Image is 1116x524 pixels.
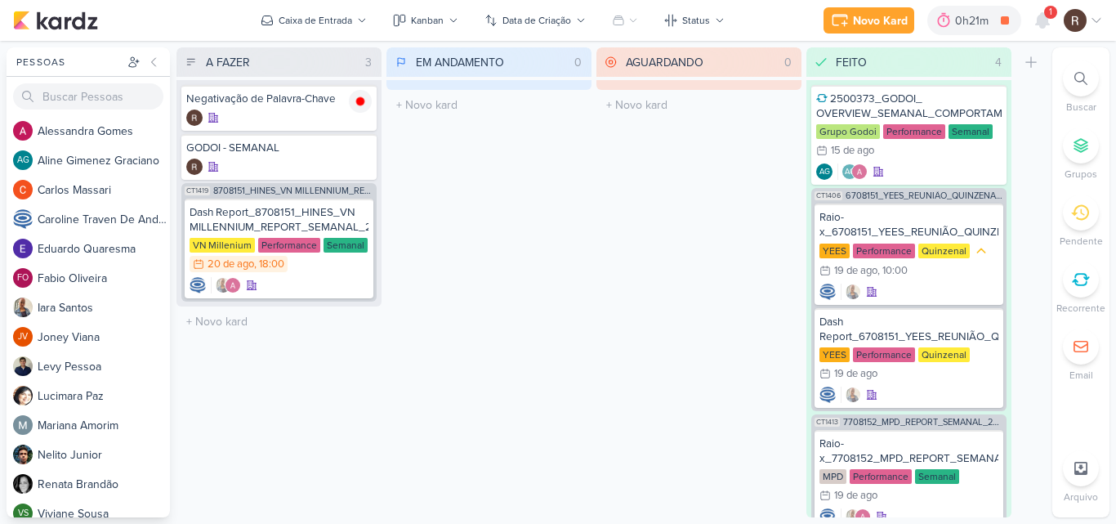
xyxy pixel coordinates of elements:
div: N e l i t o J u n i o r [38,446,170,464]
div: C a r o l i n e T r a v e n D e A n d r a d e [38,211,170,228]
div: Performance [850,469,912,484]
img: Levy Pessoa [13,356,33,376]
img: Iara Santos [13,298,33,317]
div: Colaboradores: Aline Gimenez Graciano, Alessandra Gomes [837,163,868,180]
div: Dash Report_8708151_HINES_VN MILLENNIUM_REPORT_SEMANAL_21.08 [190,205,368,235]
input: Buscar Pessoas [13,83,163,110]
img: Renata Brandão [13,474,33,494]
div: Criador(a): Rafael Dornelles [186,159,203,175]
div: Performance [853,244,915,258]
img: tracking [349,90,372,113]
p: AG [17,156,29,165]
div: 4 [989,54,1008,71]
p: FO [17,274,29,283]
div: Aline Gimenez Graciano [816,163,833,180]
div: F a b i o O l i v e i r a [38,270,170,287]
div: Novo Kard [853,12,908,29]
p: Arquivo [1064,490,1098,504]
input: + Novo kard [390,93,588,117]
div: MPD [819,469,846,484]
span: 1 [1049,6,1052,19]
div: Semanal [324,238,368,253]
button: Novo Kard [824,7,914,34]
span: 7708152_MPD_REPORT_SEMANAL_20.08 [843,418,1003,427]
p: AG [845,168,855,177]
div: Criador(a): Caroline Traven De Andrade [819,387,836,403]
div: Fabio Oliveira [13,268,33,288]
div: L u c i m a r a P a z [38,387,170,405]
div: Grupo Godoi [816,124,880,139]
img: kardz.app [13,11,98,30]
div: V i v i a n e S o u s a [38,505,170,522]
img: Rafael Dornelles [186,159,203,175]
p: AG [819,168,830,177]
div: , 18:00 [254,259,284,270]
div: C a r l o s M a s s a r i [38,181,170,199]
img: Caroline Traven De Andrade [819,387,836,403]
img: Iara Santos [215,277,231,293]
div: GODOI - SEMANAL [186,141,372,155]
img: Caroline Traven De Andrade [13,209,33,229]
div: YEES [819,244,850,258]
div: YEES [819,347,850,362]
div: E d u a r d o Q u a r e s m a [38,240,170,258]
span: 8708151_HINES_VN MILLENNIUM_REPORT_SEMANAL_21.08 [213,186,373,195]
div: Criador(a): Caroline Traven De Andrade [190,277,206,293]
div: Performance [853,347,915,362]
div: 0 [568,54,588,71]
p: Email [1069,368,1093,383]
div: Quinzenal [918,347,970,362]
div: Dash Report_6708151_YEES_REUNIÃO_QUINZENAL_COMERCIAL_20.08 [819,315,998,344]
p: Grupos [1065,167,1097,181]
p: JV [18,333,28,342]
img: Lucimara Paz [13,386,33,405]
div: J o n e y V i a n a [38,329,170,346]
img: Alessandra Gomes [225,277,241,293]
div: Semanal [915,469,959,484]
div: Criador(a): Rafael Dornelles [186,110,203,126]
div: A l i n e G i m e n e z G r a c i a n o [38,152,170,169]
div: Negativação de Palavra-Chave [186,92,372,106]
img: Iara Santos [845,387,861,403]
div: 19 de ago [834,266,877,276]
div: Colaboradores: Iara Santos, Alessandra Gomes [211,277,241,293]
div: M a r i a n a A m o r i m [38,417,170,434]
div: , 10:00 [877,266,908,276]
div: 0h21m [955,12,993,29]
div: A l e s s a n d r a G o m e s [38,123,170,140]
div: 19 de ago [834,369,877,379]
div: Aline Gimenez Graciano [841,163,858,180]
span: 6708151_YEES_REUNIÃO_QUINZENAL_COMERCIAL_20.08 [846,191,1003,200]
p: Pendente [1060,234,1103,249]
div: Semanal [949,124,993,139]
p: Buscar [1066,100,1096,114]
p: Recorrente [1056,301,1105,316]
img: Alessandra Gomes [13,121,33,141]
div: Colaboradores: Iara Santos [841,387,861,403]
img: Iara Santos [845,284,861,300]
div: Joney Viana [13,327,33,347]
div: Pessoas [13,55,124,69]
span: CT1406 [815,191,842,200]
img: Mariana Amorim [13,415,33,435]
div: Performance [883,124,945,139]
div: Aline Gimenez Graciano [13,150,33,170]
img: Rafael Dornelles [186,110,203,126]
div: Viviane Sousa [13,504,33,523]
div: L e v y P e s s o a [38,358,170,375]
div: I a r a S a n t o s [38,299,170,316]
img: Nelito Junior [13,445,33,464]
div: R e n a t a B r a n d ã o [38,476,170,493]
li: Ctrl + F [1052,60,1109,114]
div: 15 de ago [831,146,874,156]
div: 2500373_GODOI_ OVERVIEW_SEMANAL_COMPORTAMENTO_LEADS [816,92,1002,121]
img: Caroline Traven De Andrade [819,284,836,300]
div: 19 de ago [834,490,877,501]
div: Raio-x_7708152_MPD_REPORT_SEMANAL_20.08 [819,437,998,466]
div: Quinzenal [918,244,970,258]
div: 3 [359,54,378,71]
img: Caroline Traven De Andrade [190,277,206,293]
input: + Novo kard [600,93,798,117]
input: + Novo kard [180,310,378,334]
div: VN Millenium [190,238,255,253]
